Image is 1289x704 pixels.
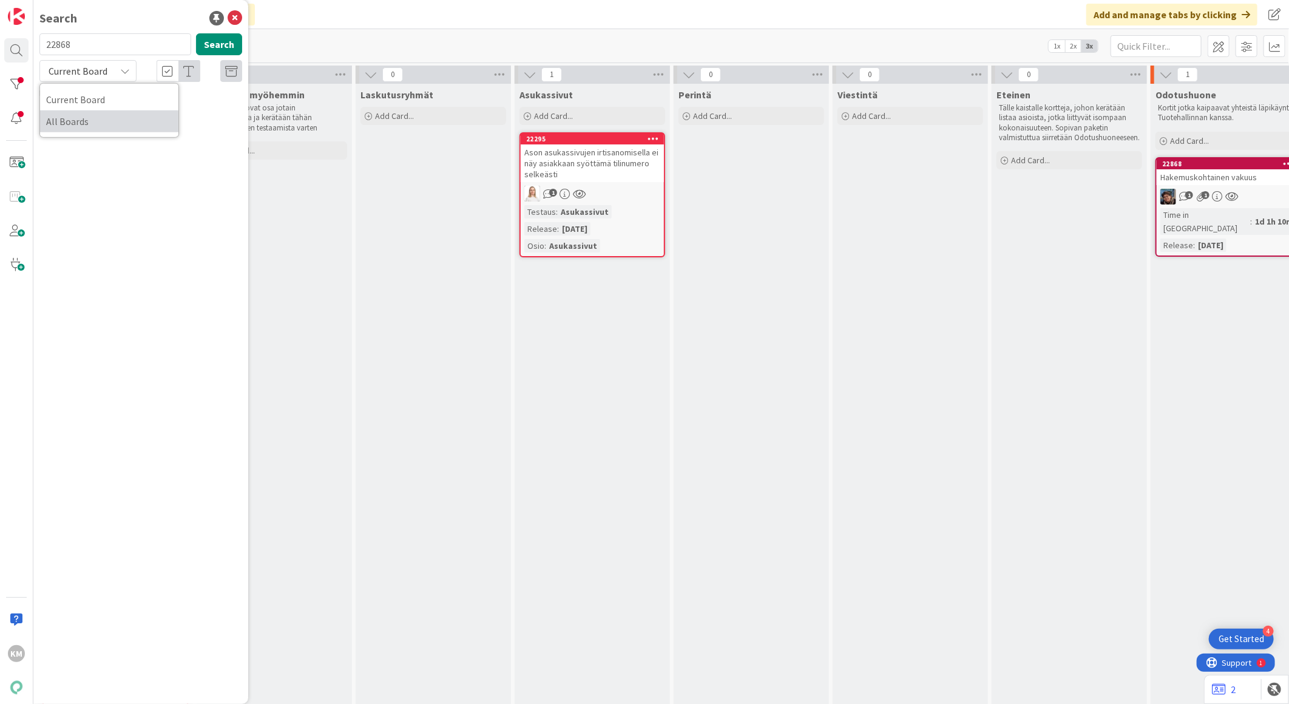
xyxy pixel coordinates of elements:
a: 2 [1212,682,1236,697]
input: Search for title... [39,33,191,55]
div: KM [8,645,25,662]
span: Add Card... [1011,155,1050,166]
img: Visit kanbanzone.com [8,8,25,25]
span: 0 [700,67,721,82]
span: Support [25,2,55,16]
span: Add Card... [375,110,414,121]
div: Time in [GEOGRAPHIC_DATA] [1160,208,1250,235]
span: 3x [1081,40,1098,52]
span: All Boards [46,112,172,130]
img: SL [524,186,540,201]
div: Release [1160,239,1193,252]
span: 1x [1049,40,1065,52]
div: 1 [63,5,66,15]
div: SL [521,186,664,201]
span: 1 [1202,191,1209,199]
div: Osio [524,239,544,252]
div: Search [39,9,77,27]
span: 0 [382,67,403,82]
span: 2x [1065,40,1081,52]
div: Asukassivut [546,239,600,252]
div: 22295 [521,134,664,144]
a: All Boards [40,110,178,132]
span: 0 [859,67,880,82]
div: 22295 [526,135,664,143]
button: Search [196,33,242,55]
span: Add Card... [693,110,732,121]
span: 1 [549,189,557,197]
div: [DATE] [1195,239,1226,252]
span: Add Card... [534,110,573,121]
span: : [556,205,558,218]
div: Asukassivut [558,205,612,218]
span: Perintä [678,89,711,101]
div: 4 [1263,626,1274,637]
span: Asukassivut [519,89,573,101]
span: Add Card... [1170,135,1209,146]
span: 1 [1177,67,1198,82]
p: Tälle kaistalle kortteja, johon kerätään listaa asioista, jotka liittyvät isompaan kokonaisuuteen... [999,103,1140,143]
div: Add and manage tabs by clicking [1086,4,1257,25]
div: Testaus [524,205,556,218]
span: : [557,222,559,235]
span: 0 [1018,67,1039,82]
a: 22295Ason asukassivujen irtisanomisella ei näy asiakkaan syöttämä tilinumero selkeästiSLTestaus:A... [519,132,665,257]
div: Ason asukassivujen irtisanomisella ei näy asiakkaan syöttämä tilinumero selkeästi [521,144,664,182]
span: : [1250,215,1252,228]
img: PP [1160,189,1176,205]
span: Current Board [46,90,172,109]
span: : [544,239,546,252]
p: Nämä kortit ovat osa jotain kokonaisuutta ja kerätään tähän kokonaisuuden testaamista varten [204,103,345,133]
div: 22295Ason asukassivujen irtisanomisella ei näy asiakkaan syöttämä tilinumero selkeästi [521,134,664,182]
div: Open Get Started checklist, remaining modules: 4 [1209,629,1274,649]
span: Odotushuone [1155,89,1216,101]
span: 1 [541,67,562,82]
span: Add Card... [852,110,891,121]
img: avatar [8,679,25,696]
span: Laskutusryhmät [360,89,433,101]
span: : [1193,239,1195,252]
div: Get Started [1219,633,1264,645]
span: Testataan myöhemmin [201,89,305,101]
div: Release [524,222,557,235]
a: Current Board [40,89,178,110]
span: 1 [1185,191,1193,199]
span: Eteinen [996,89,1030,101]
span: Current Board [49,65,107,77]
span: Viestintä [837,89,878,101]
input: Quick Filter... [1111,35,1202,57]
div: [DATE] [559,222,590,235]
